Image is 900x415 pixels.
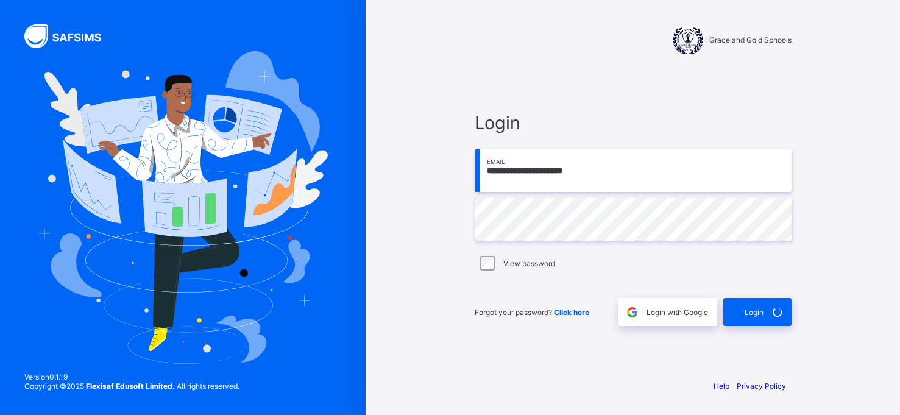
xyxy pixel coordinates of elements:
[24,381,239,391] span: Copyright © 2025 All rights reserved.
[745,308,764,317] span: Login
[554,308,589,317] a: Click here
[503,259,555,268] label: View password
[709,35,792,44] span: Grace and Gold Schools
[86,381,175,391] strong: Flexisaf Edusoft Limited.
[714,381,729,391] a: Help
[475,308,589,317] span: Forgot your password?
[737,381,786,391] a: Privacy Policy
[24,24,116,48] img: SAFSIMS Logo
[625,305,639,319] img: google.396cfc9801f0270233282035f929180a.svg
[38,51,328,363] img: Hero Image
[475,112,792,133] span: Login
[647,308,708,317] span: Login with Google
[24,372,239,381] span: Version 0.1.19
